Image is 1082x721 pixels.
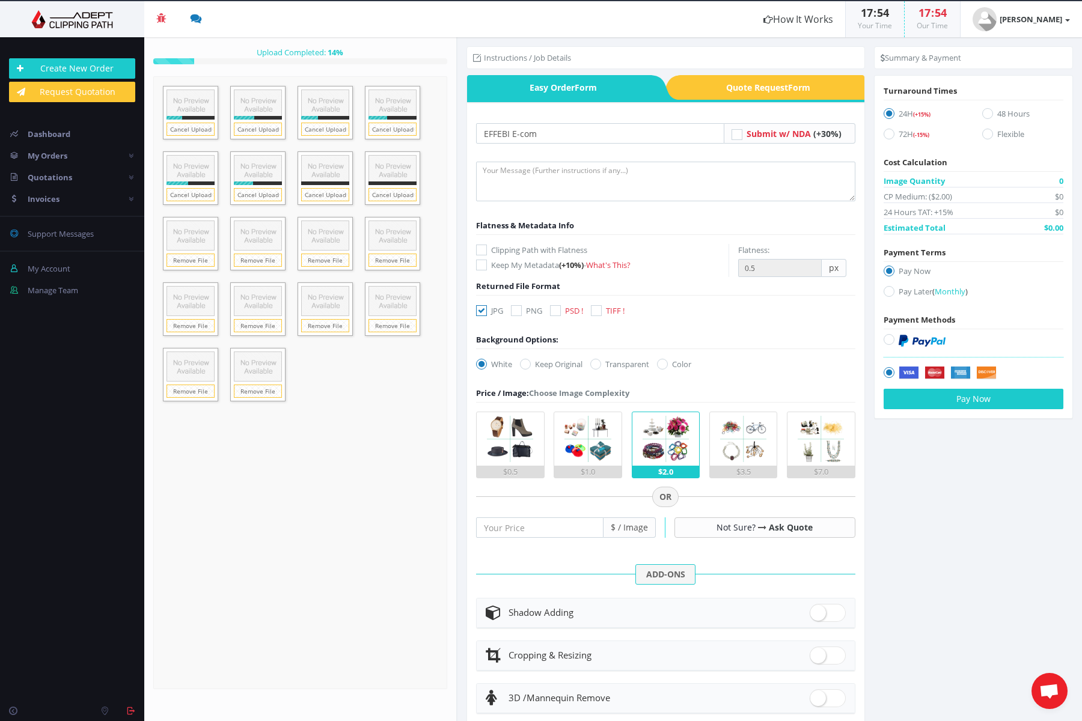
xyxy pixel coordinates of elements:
a: Quote RequestForm [681,75,865,100]
span: Turnaround Times [884,85,957,96]
label: Keep My Metadata - [476,259,729,271]
span: Cropping & Resizing [509,649,591,661]
a: Request Quotation [9,82,135,102]
span: Price / Image: [476,388,529,398]
a: Remove File [167,319,215,332]
a: Cancel Upload [301,188,349,201]
span: Invoices [28,193,60,204]
span: My Account [28,263,70,274]
a: Cancel Upload [167,188,215,201]
strong: % [326,47,343,58]
i: Form [788,82,810,93]
span: TIFF ! [606,305,625,316]
a: Cancel Upload [167,123,215,136]
label: Transparent [590,358,649,370]
span: Support Messages [28,228,94,239]
span: Quotations [28,172,72,183]
a: Create New Order [9,58,135,79]
span: 54 [935,5,947,20]
img: user_default.jpg [973,7,997,31]
a: Remove File [301,319,349,332]
img: 5.png [794,412,848,466]
small: Your Time [858,20,892,31]
label: 48 Hours [982,108,1063,124]
span: Quote Request [681,75,865,100]
div: Choose Image Complexity [476,387,629,399]
span: Monthly [935,286,965,297]
label: 24H [884,108,965,124]
li: Summary & Payment [881,52,961,64]
span: My Orders [28,150,67,161]
i: Form [575,82,597,93]
small: Our Time [917,20,948,31]
div: Background Options: [476,333,558,345]
span: 14 [328,47,336,58]
a: (-15%) [913,129,929,139]
span: ADD-ONS [635,564,695,585]
input: Your Price [476,517,604,538]
span: (+30%) [813,128,842,139]
span: Submit w/ NDA [747,128,811,139]
a: Remove File [234,254,282,267]
span: Image Quantity [884,175,945,187]
span: Payment Methods [884,314,955,325]
span: (+15%) [913,111,931,118]
span: 54 [877,5,889,20]
label: White [476,358,512,370]
li: Instructions / Job Details [473,52,571,64]
label: Pay Now [884,265,1063,281]
div: $2.0 [632,466,700,478]
label: Flexible [982,128,1063,144]
span: Estimated Total [884,222,946,234]
a: Remove File [368,254,417,267]
img: Securely by Stripe [899,367,997,380]
span: Shadow Adding [509,606,573,618]
a: How It Works [751,1,845,37]
span: 17 [918,5,931,20]
span: Dashboard [28,129,70,139]
label: Flatness: [738,244,769,256]
a: Cancel Upload [368,123,417,136]
span: : [873,5,877,20]
img: PayPal [899,335,946,347]
a: Cancel Upload [234,123,282,136]
a: Cancel Upload [234,188,282,201]
a: Remove File [167,385,215,398]
a: (+15%) [913,108,931,119]
span: (-15%) [913,131,929,139]
span: 17 [861,5,873,20]
a: Remove File [301,254,349,267]
span: 3D / [509,692,527,704]
label: PNG [511,305,542,317]
a: (Monthly) [932,286,968,297]
a: Ask Quote [769,522,813,533]
input: Your Order Title [476,123,724,144]
span: Returned File Format [476,281,560,291]
span: Not Sure? [717,522,756,533]
a: [PERSON_NAME] [961,1,1082,37]
span: $0 [1055,190,1063,202]
a: Remove File [234,385,282,398]
a: Cancel Upload [301,123,349,136]
span: OR [652,487,679,507]
span: 0 [1059,175,1063,187]
a: Remove File [368,319,417,332]
span: $ / Image [604,517,656,538]
div: $7.0 [787,466,855,478]
img: 3.png [639,412,692,466]
a: Cancel Upload [368,188,417,201]
a: Remove File [167,254,215,267]
span: : [931,5,935,20]
div: $0.5 [477,466,544,478]
div: Upload Completed: [153,46,447,58]
span: (+10%) [559,260,584,270]
button: Pay Now [884,389,1063,409]
label: Pay Later [884,285,1063,302]
span: Manage Team [28,285,78,296]
a: Easy OrderForm [467,75,651,100]
label: Keep Original [520,358,582,370]
span: 24 Hours TAT: +15% [884,206,953,218]
span: Flatness & Metadata Info [476,220,574,231]
div: $1.0 [554,466,622,478]
label: 72H [884,128,965,144]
